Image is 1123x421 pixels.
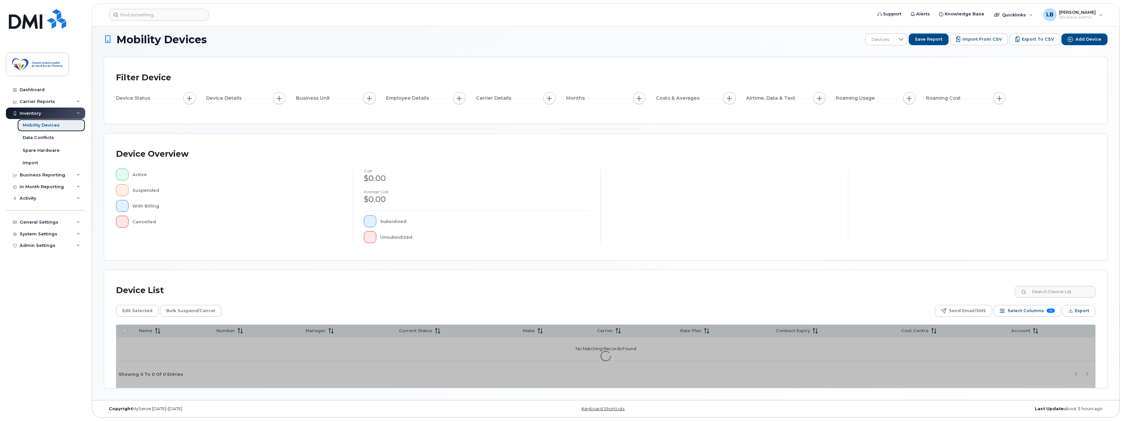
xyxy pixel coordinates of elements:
span: Roaming Cost [926,95,963,102]
span: Roaming Usage [836,95,877,102]
div: Cancelled [132,216,343,228]
span: Business Unit [296,95,332,102]
span: Export [1075,306,1089,316]
h4: Average cost [364,190,590,194]
div: Device Overview [116,146,188,163]
span: Export to CSV [1022,36,1054,42]
span: Employee Details [386,95,431,102]
input: Search Device List ... [1015,286,1095,298]
span: 10 [1047,309,1055,313]
span: Devices [866,34,895,46]
div: MyServe [DATE]–[DATE] [104,406,439,411]
div: $0.00 [364,173,590,184]
h4: cost [364,169,590,173]
button: Bulk Suspend/Cancel [160,305,222,317]
button: Export [1062,305,1095,317]
div: Active [132,169,343,180]
span: Edit Selected [122,306,152,316]
span: Save Report [915,36,942,42]
div: $0.00 [364,194,590,205]
strong: Copyright [109,406,132,411]
button: Edit Selected [116,305,159,317]
span: Carrier Details [476,95,513,102]
span: Mobility Devices [116,34,207,45]
button: Select Columns 10 [994,305,1061,317]
div: about 3 hours ago [773,406,1108,411]
span: Airtime, Data & Text [746,95,797,102]
span: Add Device [1075,36,1101,42]
span: Import from CSV [962,36,1002,42]
button: Save Report [909,33,949,45]
button: Add Device [1061,33,1108,45]
div: With Billing [132,200,343,212]
button: Export to CSV [1009,33,1060,45]
span: Costs & Averages [656,95,701,102]
span: Select Columns [1008,306,1044,316]
button: Import from CSV [950,33,1008,45]
span: Send Email/SMS [949,306,986,316]
span: Device Details [206,95,244,102]
div: Filter Device [116,69,171,86]
button: Send Email/SMS [935,305,992,317]
div: Suspended [132,184,343,196]
span: Months [566,95,587,102]
strong: Last Update [1035,406,1064,411]
span: Device Status [116,95,152,102]
div: Unsubsidized [380,231,590,243]
span: Bulk Suspend/Cancel [166,306,215,316]
div: Device List [116,282,164,299]
div: Subsidized [380,215,590,227]
a: Keyboard Shortcuts [581,406,624,411]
